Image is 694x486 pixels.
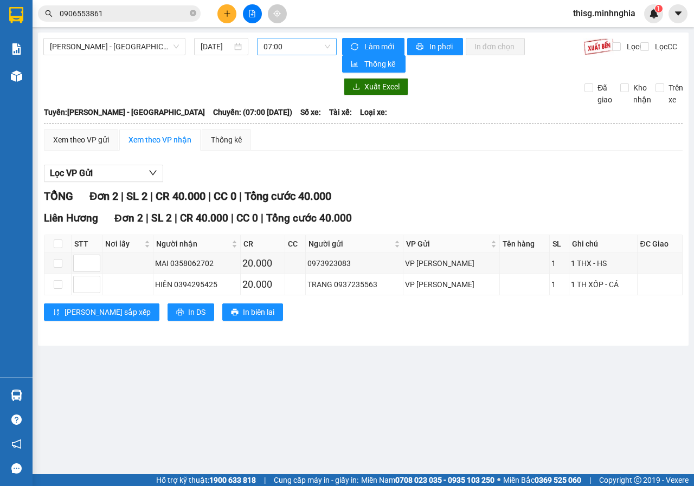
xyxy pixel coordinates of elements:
[150,190,153,203] span: |
[364,41,396,53] span: Làm mới
[364,58,397,70] span: Thống kê
[364,81,400,93] span: Xuất Excel
[569,235,637,253] th: Ghi chú
[126,190,147,203] span: SL 2
[151,212,172,224] span: SL 2
[416,43,425,51] span: printer
[213,106,292,118] span: Chuyến: (07:00 [DATE])
[634,476,641,484] span: copyright
[5,68,110,86] b: GỬI : 109 QL 13
[201,41,232,53] input: 13/09/2025
[307,278,401,290] div: TRANG 0937235563
[146,212,149,224] span: |
[261,212,264,224] span: |
[44,212,98,224] span: Liên Hương
[168,303,214,321] button: printerIn DS
[264,474,266,486] span: |
[11,414,22,425] span: question-circle
[351,43,360,51] span: sync
[651,41,679,53] span: Lọc CC
[156,238,229,250] span: Người nhận
[300,106,321,118] span: Số xe:
[217,4,236,23] button: plus
[266,212,352,224] span: Tổng cước 40.000
[5,37,207,51] li: 02523854854
[231,308,239,317] span: printer
[128,134,191,146] div: Xem theo VP nhận
[5,5,59,59] img: logo.jpg
[629,82,656,106] span: Kho nhận
[180,212,228,224] span: CR 40.000
[72,235,102,253] th: STT
[208,190,211,203] span: |
[571,257,635,269] div: 1 THX - HS
[176,308,184,317] span: printer
[405,257,498,269] div: VP [PERSON_NAME]
[60,8,188,20] input: Tìm tên, số ĐT hoặc mã đơn
[503,474,581,486] span: Miền Bắc
[497,478,500,482] span: ⚪️
[638,235,683,253] th: ĐC Giao
[593,82,616,106] span: Đã giao
[53,134,109,146] div: Xem theo VP gửi
[405,278,498,290] div: VP [PERSON_NAME]
[156,474,256,486] span: Hỗ trợ kỹ thuật:
[664,82,687,106] span: Trên xe
[62,26,71,35] span: environment
[361,474,494,486] span: Miền Nam
[11,70,22,82] img: warehouse-icon
[53,308,60,317] span: sort-ascending
[655,5,663,12] sup: 1
[62,40,71,48] span: phone
[285,235,306,253] th: CC
[360,106,387,118] span: Loại xe:
[268,4,287,23] button: aim
[190,10,196,16] span: close-circle
[564,7,644,20] span: thisg.minhnghia
[673,9,683,18] span: caret-down
[589,474,591,486] span: |
[243,306,274,318] span: In biên lai
[65,306,151,318] span: [PERSON_NAME] sắp xếp
[329,106,352,118] span: Tài xế:
[241,235,285,253] th: CR
[307,257,401,269] div: 0973923083
[50,38,179,55] span: Phan Rí - Sài Gòn
[9,7,23,23] img: logo-vxr
[583,38,614,55] img: 9k=
[175,212,177,224] span: |
[571,278,635,290] div: 1 TH XỐP - CÁ
[500,235,550,253] th: Tên hàng
[155,257,239,269] div: MAI 0358062702
[149,169,157,177] span: down
[239,190,242,203] span: |
[264,38,330,55] span: 07:00
[342,38,404,55] button: syncLàm mới
[344,78,408,95] button: downloadXuất Excel
[114,212,143,224] span: Đơn 2
[11,390,22,401] img: warehouse-icon
[273,10,281,17] span: aim
[188,306,205,318] span: In DS
[222,303,283,321] button: printerIn biên lai
[466,38,525,55] button: In đơn chọn
[121,190,124,203] span: |
[62,7,153,21] b: [PERSON_NAME]
[214,190,236,203] span: CC 0
[5,24,207,37] li: 01 [PERSON_NAME]
[190,9,196,19] span: close-circle
[11,439,22,449] span: notification
[44,108,205,116] b: Tuyến: [PERSON_NAME] - [GEOGRAPHIC_DATA]
[211,134,242,146] div: Thống kê
[669,4,687,23] button: caret-down
[395,476,494,484] strong: 0708 023 035 - 0935 103 250
[89,190,118,203] span: Đơn 2
[406,238,489,250] span: VP Gửi
[429,41,454,53] span: In phơi
[11,43,22,55] img: solution-icon
[45,10,53,17] span: search
[649,9,659,18] img: icon-new-feature
[550,235,569,253] th: SL
[242,277,283,292] div: 20.000
[309,238,392,250] span: Người gửi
